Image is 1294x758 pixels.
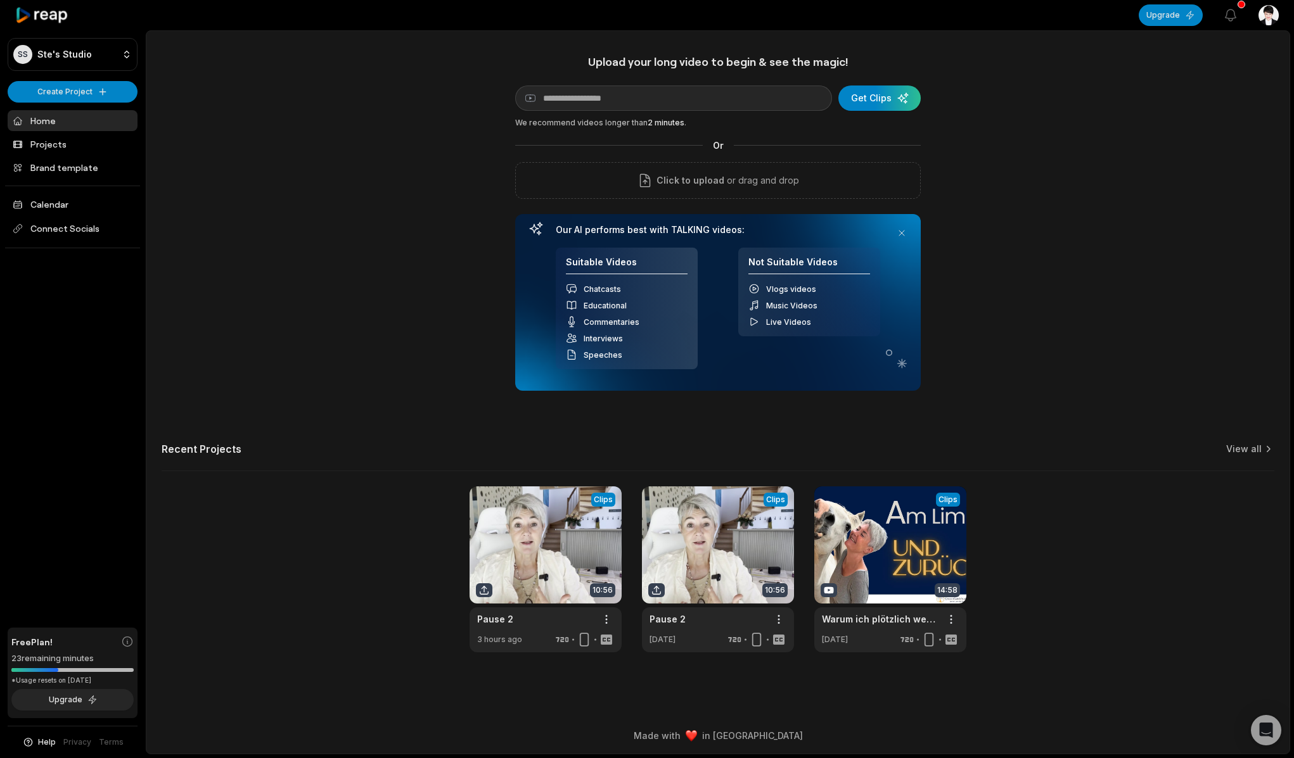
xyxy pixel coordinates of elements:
[556,224,880,236] h3: Our AI performs best with TALKING videos:
[162,443,241,455] h2: Recent Projects
[8,194,138,215] a: Calendar
[584,284,621,294] span: Chatcasts
[766,284,816,294] span: Vlogs videos
[11,689,134,711] button: Upgrade
[584,301,627,310] span: Educational
[724,173,799,188] p: or drag and drop
[11,635,53,648] span: Free Plan!
[38,736,56,748] span: Help
[766,301,817,310] span: Music Videos
[8,217,138,240] span: Connect Socials
[584,350,622,360] span: Speeches
[13,45,32,64] div: SS
[648,118,684,127] span: 2 minutes
[8,134,138,155] a: Projects
[11,676,134,685] div: *Usage resets on [DATE]
[515,54,921,69] h1: Upload your long video to begin & see the magic!
[37,49,92,60] p: Ste's Studio
[8,157,138,178] a: Brand template
[686,730,697,742] img: heart emoji
[1251,715,1281,745] div: Open Intercom Messenger
[657,173,724,188] span: Click to upload
[566,256,688,275] h4: Suitable Videos
[1139,4,1203,26] button: Upgrade
[822,612,938,626] a: Warum ich plötzlich weg war und was jetzt kommt!
[584,334,623,343] span: Interviews
[477,612,513,626] a: Pause 2
[838,85,921,111] button: Get Clips
[8,110,138,131] a: Home
[748,256,870,275] h4: Not Suitable Videos
[584,317,639,327] span: Commentaries
[63,736,91,748] a: Privacy
[158,729,1278,742] div: Made with in [GEOGRAPHIC_DATA]
[766,317,811,327] span: Live Videos
[11,652,134,665] div: 23 remaining minutes
[22,736,56,748] button: Help
[650,612,686,626] a: Pause 2
[99,736,124,748] a: Terms
[1226,443,1262,455] a: View all
[8,81,138,103] button: Create Project
[515,117,921,129] div: We recommend videos longer than .
[703,139,734,152] span: Or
